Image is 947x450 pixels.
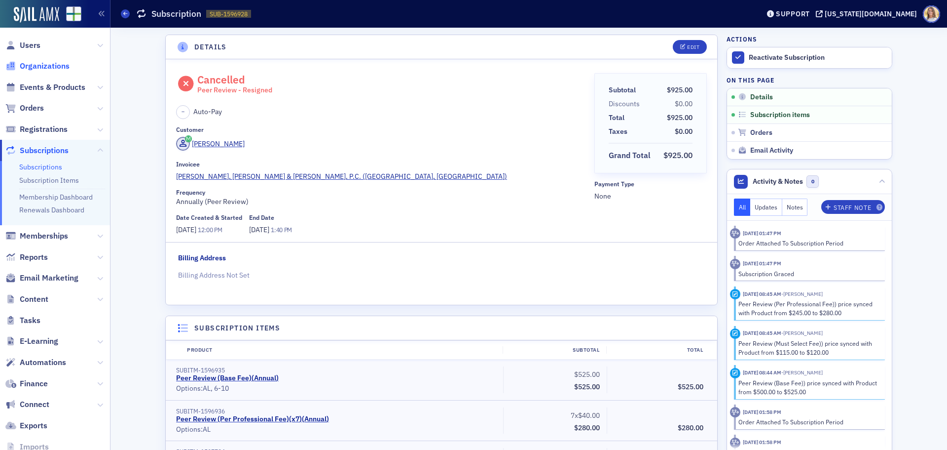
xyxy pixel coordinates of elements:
[609,150,651,162] div: Grand Total
[574,370,600,379] span: $525.00
[609,85,636,95] div: Subtotal
[678,423,703,432] span: $280.00
[5,103,44,114] a: Orders
[781,329,823,336] span: Bethany Booth
[19,163,62,171] a: Subscriptions
[727,35,757,43] h4: Actions
[20,294,48,305] span: Content
[5,357,66,368] a: Automations
[151,8,201,20] h1: Subscription
[743,409,781,415] time: 5/1/2024 01:58 PM
[750,93,773,102] span: Details
[194,323,280,333] h4: Subscription items
[609,99,643,109] span: Discounts
[743,260,781,267] time: 5/1/2025 01:47 PM
[727,76,892,84] h4: On this page
[609,113,628,123] span: Total
[743,230,781,237] time: 5/1/2025 01:47 PM
[923,5,940,23] span: Profile
[594,191,707,202] span: None
[20,231,68,242] span: Memberships
[781,369,823,376] span: Bethany Booth
[503,346,606,354] div: Subtotal
[20,103,44,114] span: Orders
[20,40,40,51] span: Users
[743,439,781,446] time: 5/1/2024 01:58 PM
[781,290,823,297] span: Bethany Booth
[609,150,654,162] span: Grand Total
[19,193,93,202] a: Membership Dashboard
[5,336,58,347] a: E-Learning
[194,42,227,52] h4: Details
[249,225,271,234] span: [DATE]
[198,226,222,234] span: 12:00 PM
[753,176,803,187] span: Activity & Notes
[569,410,602,421] span: 7x
[176,408,496,415] div: SUBITM-1596936
[59,6,81,23] a: View Homepage
[609,113,624,123] div: Total
[738,378,878,397] div: Peer Review (Base Fee)) price synced with Product from $500.00 to $525.00
[606,346,710,354] div: Total
[594,180,634,188] div: Payment Type
[20,315,40,326] span: Tasks
[678,382,703,391] span: $525.00
[176,137,245,151] a: [PERSON_NAME]
[749,53,887,62] div: Reactivate Subscription
[5,315,40,326] a: Tasks
[271,226,292,234] span: 1:40 PM
[825,9,917,18] div: [US_STATE][DOMAIN_NAME]
[5,252,48,263] a: Reports
[5,231,68,242] a: Memberships
[667,113,692,122] span: $925.00
[182,108,184,116] span: –
[14,7,59,23] a: SailAMX
[574,423,600,432] span: $280.00
[821,200,885,214] button: Staff Note
[730,259,740,269] div: Activity
[738,417,878,426] div: Order Attached To Subscription Period
[176,161,200,168] div: Invoicee
[806,175,819,188] span: 0
[743,369,781,376] time: 4/30/2025 08:44 AM
[210,10,248,18] span: SUB-1596928
[816,10,920,17] button: [US_STATE][DOMAIN_NAME]
[20,420,47,431] span: Exports
[609,85,639,95] span: Subtotal
[5,294,48,305] a: Content
[743,329,781,336] time: 4/30/2025 08:45 AM
[750,199,782,216] button: Updates
[730,407,740,417] div: Activity
[178,253,226,263] div: Billing Address
[687,44,699,50] div: Edit
[5,82,85,93] a: Events & Products
[578,411,600,420] span: $40.00
[663,150,692,160] span: $925.00
[176,189,587,206] div: Annually (Peer Review)
[20,61,70,72] span: Organizations
[176,367,496,374] div: SUBITM-1596935
[673,40,707,54] button: Edit
[730,289,740,299] div: Activity
[176,374,279,383] a: Peer Review (Base Fee)(Annual)
[176,425,496,434] div: Options: AL
[20,252,48,263] span: Reports
[20,357,66,368] span: Automations
[20,145,69,156] span: Subscriptions
[750,111,810,120] span: Subscription items
[738,239,878,247] div: Order Attached To Subscription Period
[5,399,49,410] a: Connect
[667,85,692,94] span: $925.00
[20,336,58,347] span: E-Learning
[66,6,81,22] img: SailAMX
[730,228,740,239] div: Activity
[20,124,68,135] span: Registrations
[176,171,507,182] span: Deloach, Barber & Caspers, P.C. (Pelham, AL)
[176,214,242,221] div: Date Created & Started
[178,270,705,281] p: Billing Address Not Set
[5,61,70,72] a: Organizations
[727,47,892,68] button: Reactivate Subscription
[730,328,740,339] div: Activity
[19,176,79,185] a: Subscription Items
[730,438,740,448] div: Activity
